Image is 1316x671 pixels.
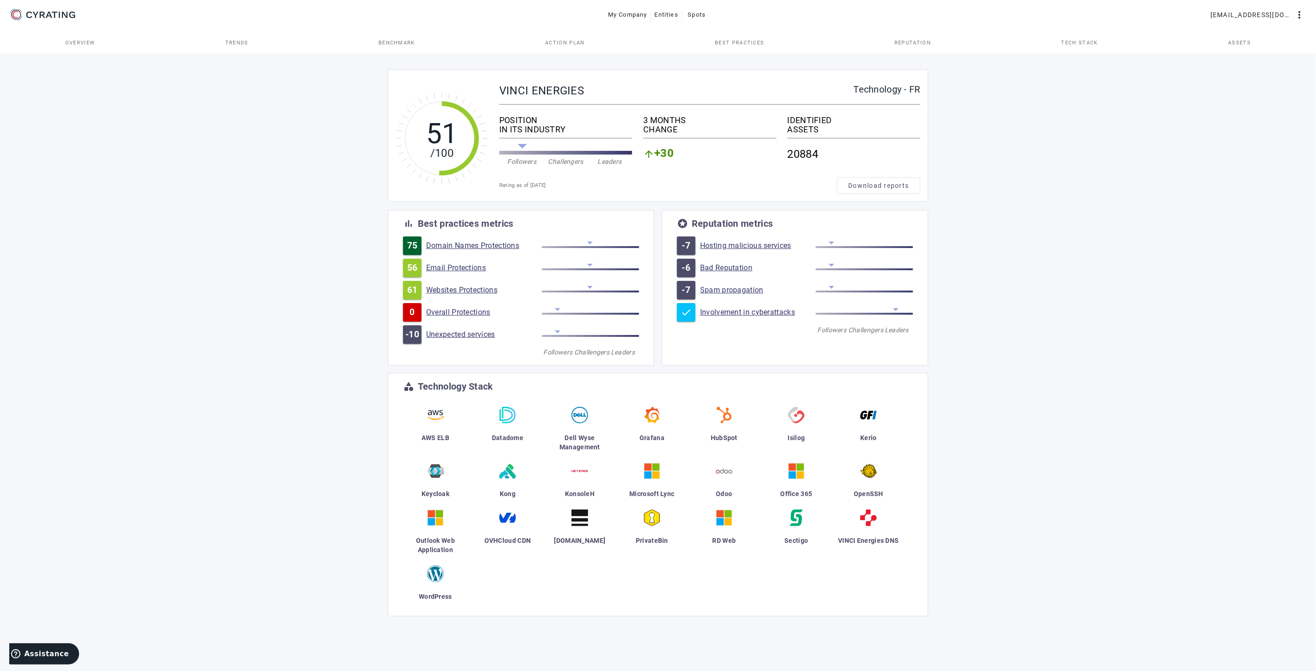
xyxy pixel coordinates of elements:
a: Hosting malicious services [700,241,816,250]
a: OpenSSH [836,459,901,506]
span: 61 [407,286,418,295]
span: Reputation [894,40,931,45]
div: Rating as of [DATE] [499,181,837,190]
span: +30 [654,149,674,160]
span: Spots [688,7,706,22]
button: Entities [651,6,682,23]
div: Technology - FR [854,85,921,94]
a: Overall Protections [426,308,542,317]
div: Followers [816,325,848,335]
div: Challengers [848,325,881,335]
a: Grafana [620,403,684,459]
a: Spam propagation [700,286,816,295]
span: Odoo [716,490,732,497]
a: WordPress [403,562,468,609]
span: Kerio [860,434,877,441]
span: PrivateBin [636,537,668,544]
a: Datadome [475,403,540,459]
span: OpenSSH [854,490,883,497]
mat-icon: category [403,381,414,392]
div: IN ITS INDUSTRY [499,125,632,134]
button: My Company [604,6,651,23]
a: Keycloak [403,459,468,506]
span: [DOMAIN_NAME] [554,537,606,544]
span: Action Plan [545,40,585,45]
div: Leaders [607,348,639,357]
span: Outlook Web Application [416,537,455,553]
span: -7 [682,286,691,295]
div: 20884 [788,142,920,166]
mat-icon: stars [677,218,688,229]
div: CHANGE [643,125,776,134]
span: AWS ELB [422,434,449,441]
mat-icon: arrow_upward [643,149,654,160]
span: Microsoft Lync [629,490,674,497]
span: My Company [608,7,647,22]
span: Datadome [492,434,523,441]
span: HubSpot [711,434,738,441]
a: HubSpot [692,403,757,459]
div: POSITION [499,116,632,125]
a: Email Protections [426,263,542,273]
a: RD Web [692,506,757,562]
mat-icon: bar_chart [403,218,414,229]
div: Leaders [588,157,632,166]
span: RD Web [713,537,736,544]
button: Spots [682,6,712,23]
a: Kerio [836,403,901,459]
a: Odoo [692,459,757,506]
a: Bad Reputation [700,263,816,273]
a: Isilog [764,403,829,459]
div: Challengers [574,348,607,357]
span: Entities [655,7,678,22]
div: Followers [542,348,574,357]
div: 3 MONTHS [643,116,776,125]
a: Dell Wyse Management [547,403,612,459]
div: Best practices metrics [418,219,514,228]
span: KonsoleH [565,490,595,497]
tspan: 51 [426,117,458,150]
a: [DOMAIN_NAME] [547,506,612,562]
a: AWS ELB [403,403,468,459]
mat-icon: more_vert [1294,9,1305,20]
span: -6 [682,263,691,273]
a: Sectigo [764,506,829,562]
span: Isilog [788,434,805,441]
span: Kong [500,490,515,497]
mat-icon: check [681,307,692,318]
span: Office 365 [781,490,813,497]
span: WordPress [419,593,452,600]
a: Involvement in cyberattacks [700,308,816,317]
div: Leaders [881,325,913,335]
div: ASSETS [788,125,920,134]
span: Download reports [849,181,909,190]
span: Grafana [639,434,664,441]
div: Challengers [544,157,588,166]
a: Office 365 [764,459,829,506]
button: Download reports [837,177,920,194]
a: KonsoleH [547,459,612,506]
span: Trends [225,40,248,45]
a: Websites Protections [426,286,542,295]
span: 0 [410,308,415,317]
a: Kong [475,459,540,506]
span: -10 [405,330,419,339]
a: PrivateBin [620,506,684,562]
div: Followers [500,157,544,166]
span: Sectigo [784,537,808,544]
span: Assets [1228,40,1251,45]
span: 75 [407,241,418,250]
span: OVHCloud CDN [484,537,531,544]
div: Reputation metrics [692,219,773,228]
a: Outlook Web Application [403,506,468,562]
tspan: /100 [430,147,453,160]
span: -7 [682,241,691,250]
span: Overview [65,40,95,45]
span: Tech Stack [1061,40,1098,45]
a: Unexpected services [426,330,542,339]
a: Domain Names Protections [426,241,542,250]
a: OVHCloud CDN [475,506,540,562]
iframe: Ouvre un widget dans lequel vous pouvez trouver plus d’informations [9,643,79,666]
div: VINCI ENERGIES [499,85,854,97]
